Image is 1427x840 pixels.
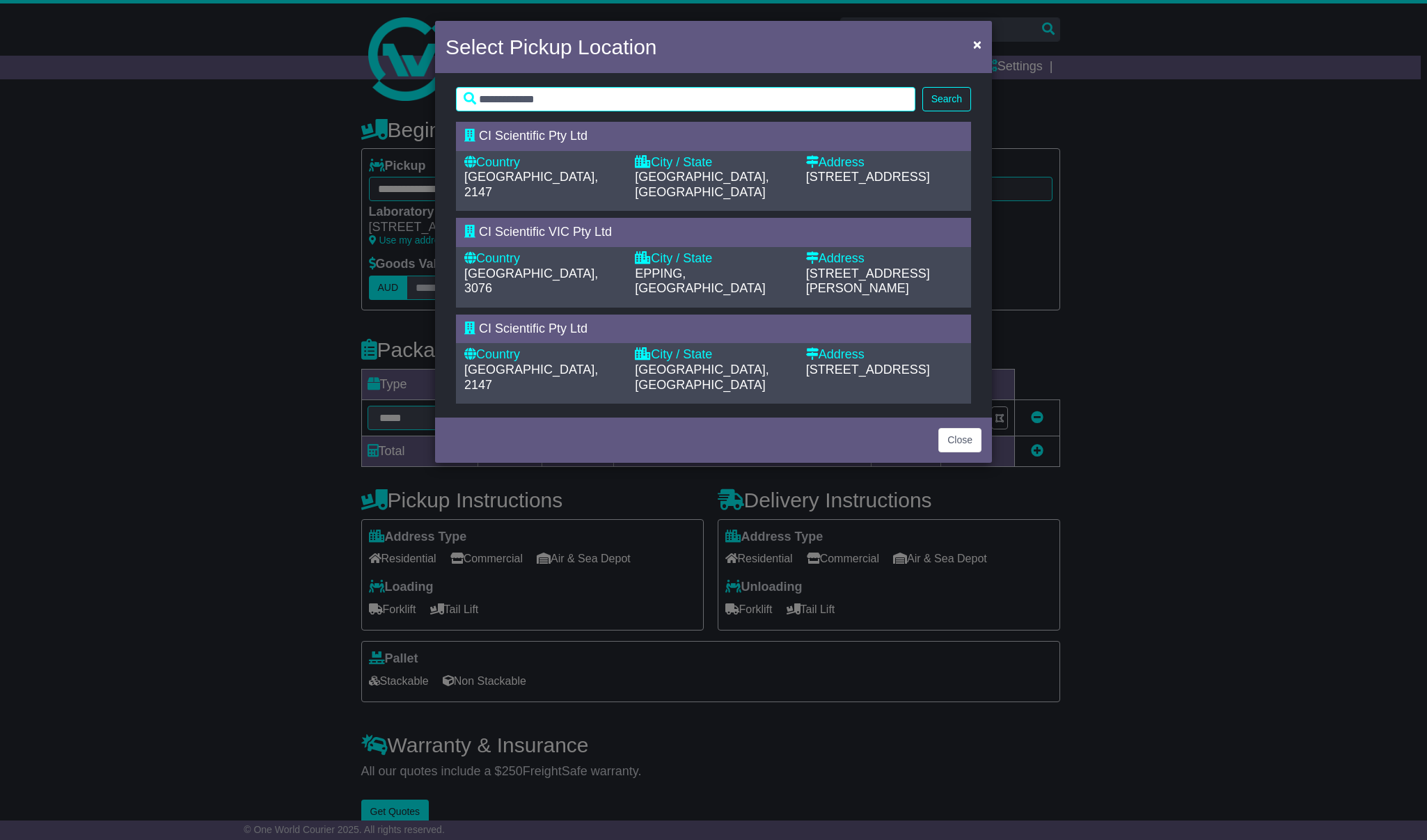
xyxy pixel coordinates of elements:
[635,363,768,392] span: [GEOGRAPHIC_DATA], [GEOGRAPHIC_DATA]
[479,322,588,335] span: CI Scientific Pty Ltd
[635,347,791,363] div: City / State
[922,87,971,111] button: Search
[635,251,791,267] div: City / State
[806,251,963,267] div: Address
[464,155,621,171] div: Country
[464,363,598,392] span: [GEOGRAPHIC_DATA], 2147
[973,36,981,52] span: ×
[806,363,930,377] span: [STREET_ADDRESS]
[635,170,768,199] span: [GEOGRAPHIC_DATA], [GEOGRAPHIC_DATA]
[446,31,657,63] h4: Select Pickup Location
[464,170,598,199] span: [GEOGRAPHIC_DATA], 2147
[806,170,930,184] span: [STREET_ADDRESS]
[479,225,612,239] span: CI Scientific VIC Pty Ltd
[635,267,765,296] span: EPPING, [GEOGRAPHIC_DATA]
[806,267,930,296] span: [STREET_ADDRESS][PERSON_NAME]
[464,251,621,267] div: Country
[966,30,988,58] button: Close
[938,428,981,452] button: Close
[806,347,963,363] div: Address
[464,267,598,296] span: [GEOGRAPHIC_DATA], 3076
[479,129,588,143] span: CI Scientific Pty Ltd
[635,155,791,171] div: City / State
[806,155,963,171] div: Address
[464,347,621,363] div: Country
